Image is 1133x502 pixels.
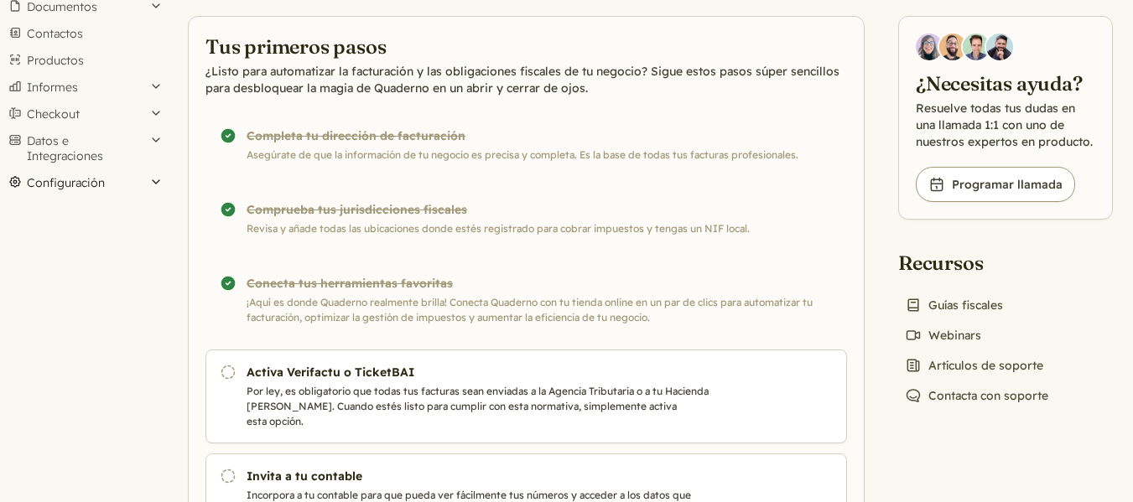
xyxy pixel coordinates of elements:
a: Contacta con soporte [898,384,1055,407]
p: ¿Listo para automatizar la facturación y las obligaciones fiscales de tu negocio? Sigue estos pas... [205,63,847,96]
h2: Recursos [898,250,1055,276]
p: Resuelve todas tus dudas en una llamada 1:1 con uno de nuestros expertos en producto. [916,100,1095,150]
h2: ¿Necesitas ayuda? [916,70,1095,96]
img: Ivo Oltmans, Business Developer at Quaderno [963,34,990,60]
a: Guías fiscales [898,293,1010,317]
p: Por ley, es obligatorio que todas tus facturas sean enviadas a la Agencia Tributaria o a tu Hacie... [247,384,720,429]
a: Activa Verifactu o TicketBAI Por ley, es obligatorio que todas tus facturas sean enviadas a la Ag... [205,349,847,443]
a: Webinars [898,323,988,347]
h3: Activa Verifactu o TicketBAI [247,364,720,380]
img: Jairo Fumero, Account Executive at Quaderno [939,34,966,60]
img: Javier Rubio, DevRel at Quaderno [986,34,1013,60]
h2: Tus primeros pasos [205,34,847,60]
a: Artículos de soporte [898,354,1050,377]
a: Programar llamada [916,167,1075,202]
h3: Invita a tu contable [247,468,720,484]
img: Diana Carrasco, Account Executive at Quaderno [916,34,943,60]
